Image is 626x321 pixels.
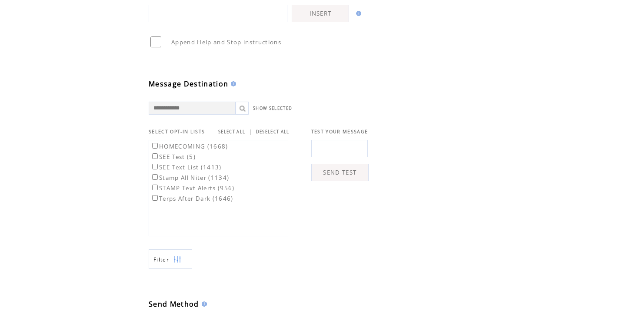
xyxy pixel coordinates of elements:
label: Stamp All Niter (1134) [150,174,229,182]
img: help.gif [353,11,361,16]
span: SELECT OPT-IN LISTS [149,129,205,135]
a: SEND TEST [311,164,369,181]
span: | [249,128,252,136]
img: help.gif [199,301,207,307]
label: SEE Test (5) [150,153,196,161]
a: Filter [149,249,192,269]
input: HOMECOMING (1668) [152,143,158,149]
input: Stamp All Niter (1134) [152,174,158,180]
span: TEST YOUR MESSAGE [311,129,368,135]
label: SEE Text List (1413) [150,163,222,171]
input: Terps After Dark (1646) [152,195,158,201]
img: filters.png [173,250,181,269]
label: HOMECOMING (1668) [150,142,228,150]
input: STAMP Text Alerts (956) [152,185,158,190]
img: help.gif [228,81,236,86]
label: Terps After Dark (1646) [150,195,233,202]
span: Show filters [153,256,169,263]
span: Send Method [149,299,199,309]
span: Message Destination [149,79,228,89]
a: DESELECT ALL [256,129,290,135]
span: Append Help and Stop instructions [171,38,281,46]
a: INSERT [292,5,349,22]
label: STAMP Text Alerts (956) [150,184,235,192]
input: SEE Test (5) [152,153,158,159]
a: SHOW SELECTED [253,106,292,111]
input: SEE Text List (1413) [152,164,158,169]
a: SELECT ALL [218,129,245,135]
